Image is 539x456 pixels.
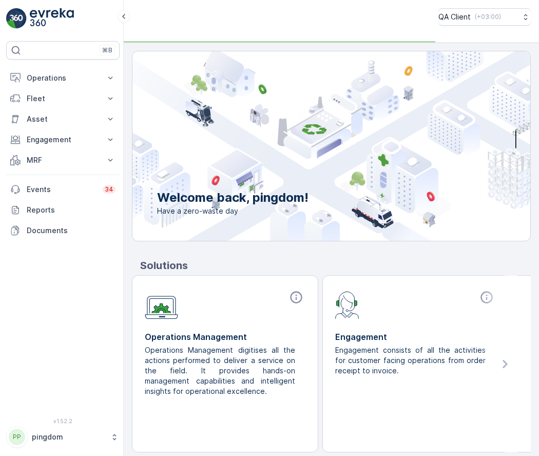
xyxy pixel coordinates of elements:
p: Engagement consists of all the activities for customer facing operations from order receipt to in... [335,345,488,376]
p: Events [27,184,97,195]
p: pingdom [32,432,105,442]
a: Reports [6,200,120,220]
img: logo [6,8,27,29]
button: QA Client(+03:00) [438,8,531,26]
p: Asset [27,114,99,124]
button: Fleet [6,88,120,109]
p: ⌘B [102,46,112,54]
button: MRF [6,150,120,170]
p: Reports [27,205,115,215]
button: Operations [6,68,120,88]
p: Engagement [27,135,99,145]
img: module-icon [145,290,178,319]
img: city illustration [86,51,530,241]
p: Solutions [140,258,531,273]
button: Engagement [6,129,120,150]
p: Engagement [335,331,496,343]
img: logo_light-DOdMpM7g.png [30,8,74,29]
p: Operations Management digitises all the actions performed to deliver a service on the field. It p... [145,345,297,396]
a: Events34 [6,179,120,200]
span: Have a zero-waste day [157,206,309,216]
div: PP [9,429,25,445]
p: ( +03:00 ) [475,13,501,21]
a: Documents [6,220,120,241]
p: Documents [27,225,115,236]
p: Operations Management [145,331,305,343]
p: QA Client [438,12,471,22]
p: Welcome back, pingdom! [157,189,309,206]
p: MRF [27,155,99,165]
p: 34 [105,185,113,194]
button: PPpingdom [6,426,120,448]
button: Asset [6,109,120,129]
p: Operations [27,73,99,83]
p: Fleet [27,93,99,104]
span: v 1.52.2 [6,418,120,424]
img: module-icon [335,290,359,319]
